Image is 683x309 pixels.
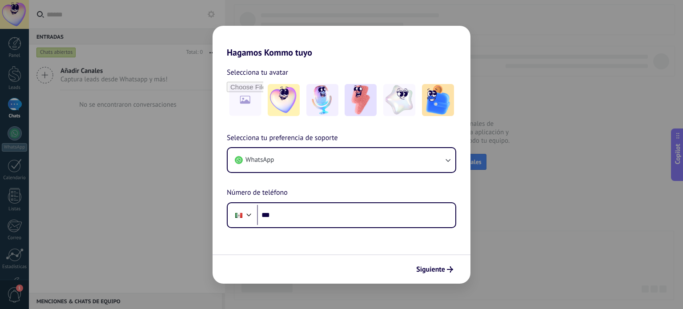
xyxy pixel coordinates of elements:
button: Siguiente [412,262,457,277]
span: Siguiente [416,266,445,273]
img: -4.jpeg [383,84,415,116]
img: -2.jpeg [306,84,338,116]
div: Mexico: + 52 [230,206,247,225]
span: Selecciona tu avatar [227,67,288,78]
img: -1.jpeg [268,84,300,116]
h2: Hagamos Kommo tuyo [213,26,470,58]
button: WhatsApp [228,148,455,172]
span: WhatsApp [245,156,274,165]
img: -3.jpeg [345,84,377,116]
span: Número de teléfono [227,187,288,199]
span: Selecciona tu preferencia de soporte [227,132,338,144]
img: -5.jpeg [422,84,454,116]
